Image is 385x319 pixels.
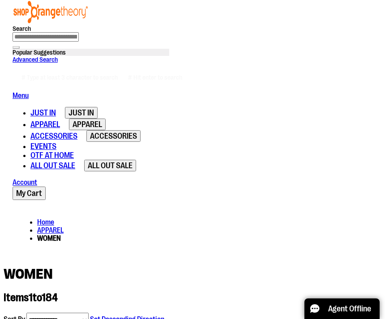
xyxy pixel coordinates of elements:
span: JUST IN [68,108,94,117]
span: OTF AT HOME [30,151,74,160]
span: ALL OUT SALE [88,161,133,170]
span: APPAREL [30,120,60,129]
strong: WOMEN [37,234,61,242]
a: APPAREL [37,226,64,234]
img: Shop Orangetheory [13,1,89,23]
span: ACCESSORIES [90,132,137,140]
a: Menu [13,92,29,100]
span: # Type at least 3 character to search [21,74,118,81]
span: My Cart [16,189,42,198]
span: Search [13,25,31,32]
div: Popular Suggestions [13,49,169,56]
span: # Hit enter to search [128,74,182,81]
span: WOMEN [4,266,53,282]
span: 184 [42,291,58,304]
button: Agent Offline [304,298,380,319]
span: ACCESSORIES [30,132,77,140]
a: Account [13,179,37,187]
span: ALL OUT SALE [30,161,75,170]
span: JUST IN [30,108,56,117]
span: Agent Offline [328,304,371,313]
span: EVENTS [30,142,56,151]
h2: Items to [4,291,381,304]
span: APPAREL [73,120,102,129]
a: Home [37,218,54,226]
a: Advanced Search [13,56,58,63]
span: 1 [29,291,33,304]
button: My Cart [13,187,46,200]
button: Search [13,46,20,49]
